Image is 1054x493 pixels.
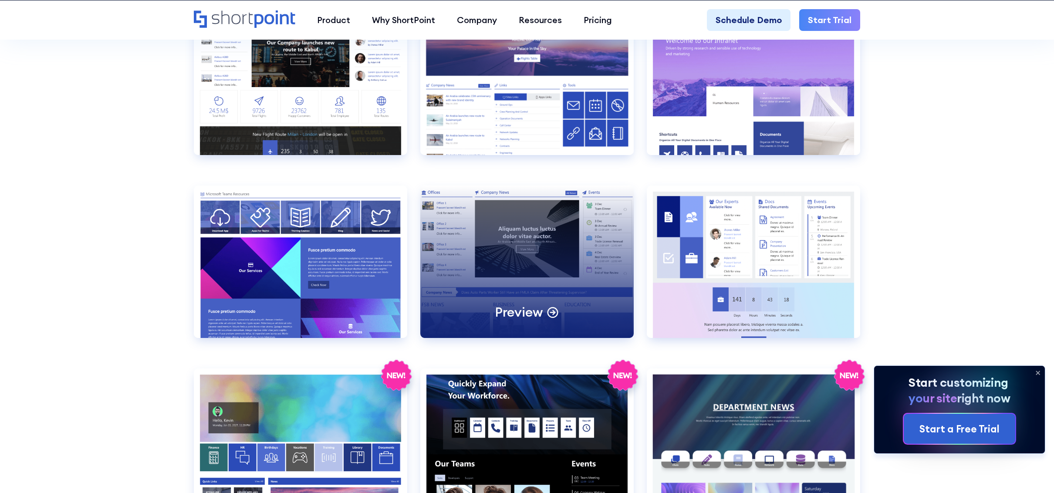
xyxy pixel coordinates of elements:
[573,9,623,31] a: Pricing
[919,422,1000,436] div: Start a Free Trial
[194,3,407,172] a: Employees Directory 3
[647,3,860,172] a: Enterprise 1
[1010,451,1054,493] div: Widget de chat
[457,14,497,27] div: Company
[420,186,634,355] a: HR 2Preview
[1010,451,1054,493] iframe: Chat Widget
[584,14,612,27] div: Pricing
[372,14,435,27] div: Why ShortPoint
[508,9,573,31] a: Resources
[495,304,543,321] p: Preview
[361,9,446,31] a: Why ShortPoint
[194,10,295,29] a: Home
[420,3,634,172] a: Employees Directory 4
[707,9,790,31] a: Schedule Demo
[647,186,860,355] a: HR 3
[519,14,562,27] div: Resources
[904,414,1015,444] a: Start a Free Trial
[446,9,508,31] a: Company
[194,186,407,355] a: HR 1
[799,9,860,31] a: Start Trial
[306,9,361,31] a: Product
[317,14,350,27] div: Product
